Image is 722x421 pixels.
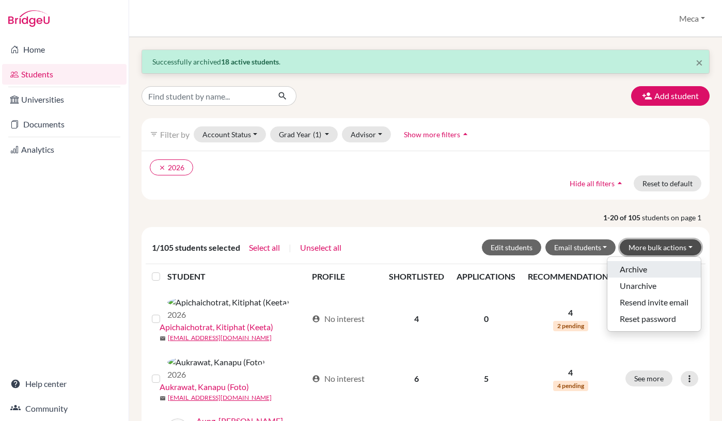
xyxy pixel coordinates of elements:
[160,395,166,401] span: mail
[395,126,479,142] button: Show more filtersarrow_drop_up
[404,130,460,139] span: Show more filters
[553,321,588,331] span: 2 pending
[8,10,50,27] img: Bridge-U
[383,289,450,349] td: 4
[696,55,703,70] span: ×
[160,381,249,393] a: Aukrawat, Kanapu (Foto)
[221,57,279,66] strong: 18 active students
[270,126,338,142] button: Grad Year(1)
[160,321,273,333] a: Apichaichotrat, Kitiphat (Keeta)
[168,393,272,402] a: [EMAIL_ADDRESS][DOMAIN_NAME]
[383,264,450,289] th: SHORTLISTED
[160,335,166,342] span: mail
[167,368,265,381] p: 2026
[306,264,383,289] th: PROFILE
[615,178,625,188] i: arrow_drop_up
[312,375,320,383] span: account_circle
[620,239,701,255] button: More bulk actions
[528,366,613,379] p: 4
[545,239,616,255] button: Email students
[342,126,391,142] button: Advisor
[194,126,266,142] button: Account Status
[522,264,619,289] th: RECOMMENDATIONS
[312,315,320,323] span: account_circle
[570,179,615,188] span: Hide all filters
[300,241,342,254] button: Unselect all
[607,311,701,327] button: Reset password
[167,356,265,368] img: Aukrawat, Kanapu (Foto)
[167,296,289,309] img: Apichaichotrat, Kitiphat (Keeta)
[248,241,280,254] button: Select all
[312,313,365,325] div: No interest
[142,86,270,106] input: Find student by name...
[2,64,127,85] a: Students
[383,349,450,409] td: 6
[450,349,522,409] td: 5
[150,130,158,138] i: filter_list
[561,175,634,191] button: Hide all filtersarrow_drop_up
[450,289,522,349] td: 0
[167,264,305,289] th: STUDENT
[2,374,127,394] a: Help center
[634,175,701,191] button: Reset to default
[2,39,127,60] a: Home
[603,212,642,223] strong: 1-20 of 105
[607,278,701,294] button: Unarchive
[312,373,365,385] div: No interest
[2,114,127,135] a: Documents
[460,129,470,139] i: arrow_drop_up
[2,139,127,160] a: Analytics
[553,381,588,391] span: 4 pending
[150,159,193,175] button: clear2026
[482,239,541,255] button: Edit students
[159,164,166,171] i: clear
[168,333,272,343] a: [EMAIL_ADDRESS][DOMAIN_NAME]
[152,241,240,254] span: 1/105 students selected
[631,86,710,106] button: Add student
[160,129,190,139] span: Filter by
[289,241,291,254] span: |
[607,256,701,332] ul: More bulk actions
[642,212,710,223] span: students on page 1
[167,309,289,321] p: 2026
[607,294,701,311] button: Resend invite email
[696,56,703,69] button: Close
[152,56,699,67] p: Successfully archived .
[607,261,701,278] button: Archive
[313,130,321,139] span: (1)
[625,370,672,386] button: See more
[2,89,127,110] a: Universities
[2,398,127,419] a: Community
[528,306,613,319] p: 4
[674,9,710,28] button: Meca
[450,264,522,289] th: APPLICATIONS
